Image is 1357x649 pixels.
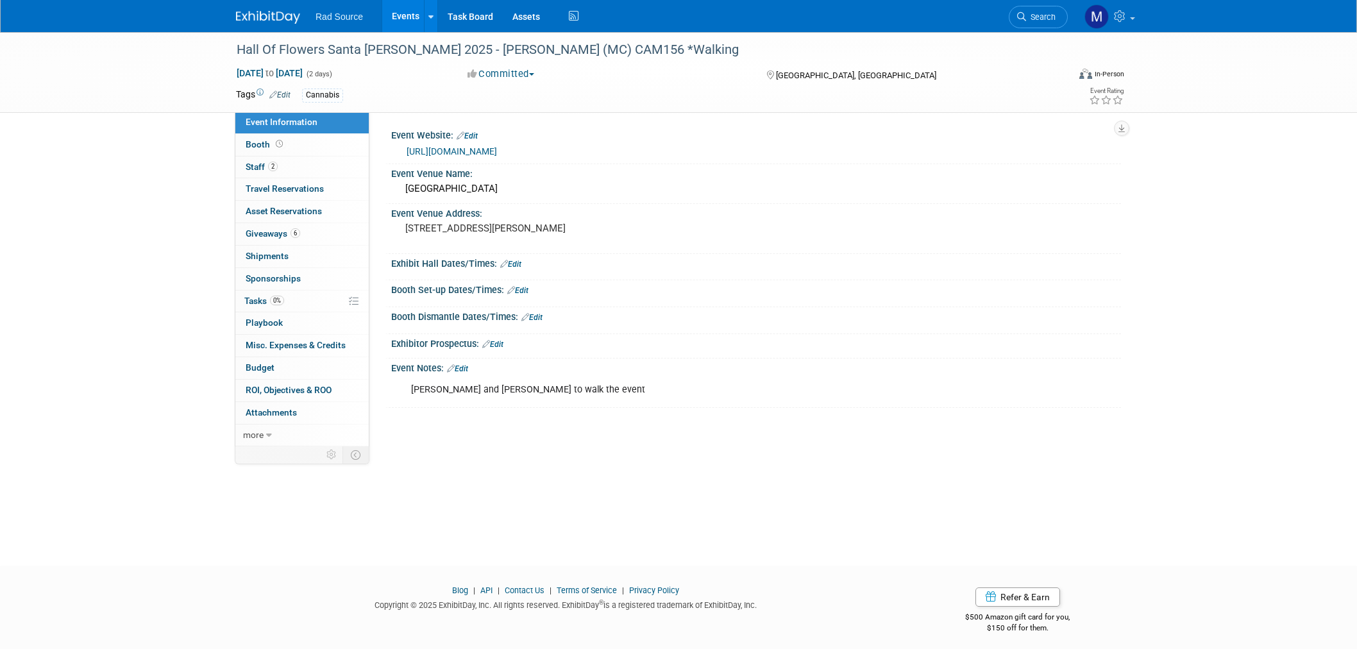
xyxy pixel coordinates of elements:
span: Budget [246,362,274,373]
span: Staff [246,162,278,172]
span: Booth not reserved yet [273,139,285,149]
a: Event Information [235,112,369,133]
span: Playbook [246,317,283,328]
a: Edit [269,90,291,99]
span: Sponsorships [246,273,301,283]
div: Event Venue Address: [391,204,1121,220]
a: Edit [447,364,468,373]
td: Toggle Event Tabs [343,446,369,463]
div: Exhibit Hall Dates/Times: [391,254,1121,271]
button: Committed [463,67,539,81]
span: more [243,430,264,440]
span: Shipments [246,251,289,261]
div: Event Rating [1089,88,1124,94]
span: Misc. Expenses & Credits [246,340,346,350]
div: Booth Dismantle Dates/Times: [391,307,1121,324]
span: to [264,68,276,78]
span: [DATE] [DATE] [236,67,303,79]
a: Edit [500,260,521,269]
a: Edit [482,340,503,349]
a: Asset Reservations [235,201,369,223]
span: [GEOGRAPHIC_DATA], [GEOGRAPHIC_DATA] [776,71,936,80]
a: Travel Reservations [235,178,369,200]
a: Misc. Expenses & Credits [235,335,369,357]
a: Search [1009,6,1068,28]
div: Event Venue Name: [391,164,1121,180]
span: Search [1026,12,1056,22]
span: Attachments [246,407,297,417]
div: Booth Set-up Dates/Times: [391,280,1121,297]
a: Tasks0% [235,291,369,312]
a: ROI, Objectives & ROO [235,380,369,401]
img: Melissa Conboy [1084,4,1109,29]
div: Copyright © 2025 ExhibitDay, Inc. All rights reserved. ExhibitDay is a registered trademark of Ex... [236,596,895,611]
a: Refer & Earn [975,587,1060,607]
a: Edit [457,131,478,140]
div: In-Person [1094,69,1124,79]
a: API [480,586,493,595]
div: [GEOGRAPHIC_DATA] [401,179,1111,199]
div: [PERSON_NAME] and [PERSON_NAME] to walk the event [402,377,980,403]
a: Edit [521,313,543,322]
span: Travel Reservations [246,183,324,194]
div: Cannabis [302,88,343,102]
a: Terms of Service [557,586,617,595]
img: ExhibitDay [236,11,300,24]
a: Edit [507,286,528,295]
div: Event Format [992,67,1124,86]
span: 0% [270,296,284,305]
td: Personalize Event Tab Strip [321,446,343,463]
span: (2 days) [305,70,332,78]
span: | [494,586,503,595]
div: $500 Amazon gift card for you, [914,603,1122,633]
pre: [STREET_ADDRESS][PERSON_NAME] [405,223,681,234]
a: Shipments [235,246,369,267]
a: more [235,425,369,446]
span: Event Information [246,117,317,127]
a: Playbook [235,312,369,334]
a: Budget [235,357,369,379]
div: Event Notes: [391,358,1121,375]
a: Giveaways6 [235,223,369,245]
span: Rad Source [316,12,363,22]
span: 2 [268,162,278,171]
div: $150 off for them. [914,623,1122,634]
a: Privacy Policy [629,586,679,595]
a: Booth [235,134,369,156]
div: Exhibitor Prospectus: [391,334,1121,351]
a: Staff2 [235,156,369,178]
a: [URL][DOMAIN_NAME] [407,146,497,156]
a: Contact Us [505,586,544,595]
span: Tasks [244,296,284,306]
td: Tags [236,88,291,103]
img: Format-Inperson.png [1079,69,1092,79]
div: Event Website: [391,126,1121,142]
sup: ® [599,599,603,606]
span: Asset Reservations [246,206,322,216]
span: ROI, Objectives & ROO [246,385,332,395]
div: Hall Of Flowers Santa [PERSON_NAME] 2025 - [PERSON_NAME] (MC) CAM156 *Walking [232,38,1049,62]
span: | [546,586,555,595]
span: Giveaways [246,228,300,239]
span: | [470,586,478,595]
a: Attachments [235,402,369,424]
span: 6 [291,228,300,238]
span: Booth [246,139,285,149]
span: | [619,586,627,595]
a: Blog [452,586,468,595]
a: Sponsorships [235,268,369,290]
